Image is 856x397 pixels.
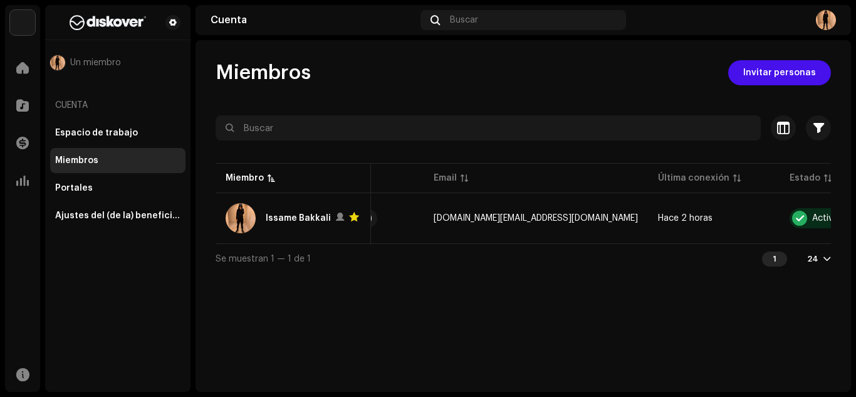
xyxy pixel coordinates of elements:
img: a2456ee5-944b-464c-9a95-2cb7eb04afa8 [816,10,836,30]
re-m-nav-item: Ajustes del (de la) beneficiario(a) [50,203,185,228]
span: Un miembro [70,58,121,68]
span: Se muestran 1 — 1 de 1 [216,255,311,263]
re-m-nav-item: Miembros [50,148,185,173]
re-m-nav-item: Portales [50,176,185,201]
img: 297a105e-aa6c-4183-9ff4-27133c00f2e2 [10,10,35,35]
img: b627a117-4a24-417a-95e9-2d0c90689367 [55,15,160,30]
div: Miembros [55,156,98,166]
input: Buscar [216,115,761,140]
div: Issame Bakkali [266,211,331,226]
div: 24 [807,254,818,264]
img: a2456ee5-944b-464c-9a95-2cb7eb04afa8 [50,55,65,70]
div: Activo [812,214,838,223]
re-a-nav-header: Cuenta [50,90,185,120]
span: Miembros [216,60,311,85]
div: 1 [762,251,787,267]
span: Invitar personas [743,60,816,85]
button: Invitar personas [728,60,831,85]
span: Buscar [450,15,478,25]
re-m-nav-item: Espacio de trabajo [50,120,185,146]
span: Hace 2 horas [658,214,712,223]
div: Estado [790,172,820,184]
div: Miembro [226,172,264,184]
div: Portales [55,183,93,193]
img: a2456ee5-944b-464c-9a95-2cb7eb04afa8 [226,203,256,233]
div: Email [434,172,457,184]
div: Cuenta [211,15,415,25]
div: Espacio de trabajo [55,128,138,138]
div: Ajustes del (de la) beneficiario(a) [55,211,180,221]
div: Última conexión [658,172,729,184]
span: bakkali1st.contact@gmail.com [434,214,638,223]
